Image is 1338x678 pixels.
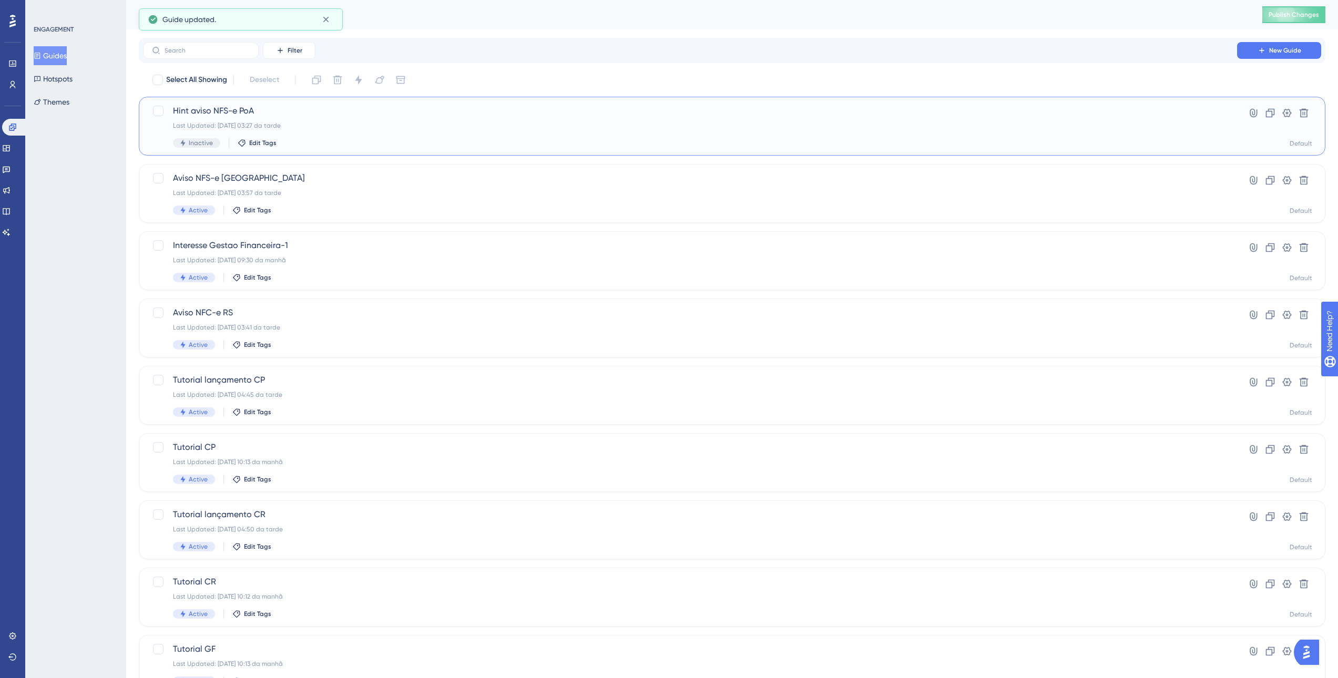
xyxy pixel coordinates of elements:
[232,206,271,214] button: Edit Tags
[173,239,1207,252] span: Interesse Gestao Financeira-1
[173,508,1207,521] span: Tutorial lançamento CR
[232,408,271,416] button: Edit Tags
[250,74,279,86] span: Deselect
[240,70,289,89] button: Deselect
[162,13,216,26] span: Guide updated.
[189,273,208,282] span: Active
[1269,46,1301,55] span: New Guide
[165,47,250,54] input: Search
[232,341,271,349] button: Edit Tags
[173,121,1207,130] div: Last Updated: [DATE] 03:27 da tarde
[139,7,1236,22] div: Guides
[173,660,1207,668] div: Last Updated: [DATE] 10:13 da manhã
[244,475,271,484] span: Edit Tags
[189,408,208,416] span: Active
[1290,139,1312,148] div: Default
[1290,476,1312,484] div: Default
[232,542,271,551] button: Edit Tags
[166,74,227,86] span: Select All Showing
[232,610,271,618] button: Edit Tags
[173,643,1207,655] span: Tutorial GF
[173,323,1207,332] div: Last Updated: [DATE] 03:41 da tarde
[34,93,69,111] button: Themes
[244,341,271,349] span: Edit Tags
[173,391,1207,399] div: Last Updated: [DATE] 04:45 da tarde
[1290,274,1312,282] div: Default
[173,458,1207,466] div: Last Updated: [DATE] 10:13 da manhã
[1262,6,1325,23] button: Publish Changes
[173,576,1207,588] span: Tutorial CR
[189,475,208,484] span: Active
[25,3,66,15] span: Need Help?
[244,542,271,551] span: Edit Tags
[244,408,271,416] span: Edit Tags
[173,306,1207,319] span: Aviso NFC-e RS
[288,46,302,55] span: Filter
[1237,42,1321,59] button: New Guide
[263,42,315,59] button: Filter
[173,256,1207,264] div: Last Updated: [DATE] 09:30 da manhã
[173,441,1207,454] span: Tutorial CP
[173,189,1207,197] div: Last Updated: [DATE] 03:57 da tarde
[1269,11,1319,19] span: Publish Changes
[232,273,271,282] button: Edit Tags
[189,341,208,349] span: Active
[238,139,277,147] button: Edit Tags
[173,172,1207,184] span: Aviso NFS-e [GEOGRAPHIC_DATA]
[244,273,271,282] span: Edit Tags
[1290,543,1312,551] div: Default
[189,610,208,618] span: Active
[34,46,67,65] button: Guides
[1290,408,1312,417] div: Default
[173,374,1207,386] span: Tutorial lançamento CP
[232,475,271,484] button: Edit Tags
[173,592,1207,601] div: Last Updated: [DATE] 10:12 da manhã
[244,206,271,214] span: Edit Tags
[173,525,1207,533] div: Last Updated: [DATE] 04:50 da tarde
[34,69,73,88] button: Hotspots
[244,610,271,618] span: Edit Tags
[1290,341,1312,350] div: Default
[34,25,74,34] div: ENGAGEMENT
[249,139,277,147] span: Edit Tags
[1294,636,1325,668] iframe: UserGuiding AI Assistant Launcher
[189,139,213,147] span: Inactive
[1290,610,1312,619] div: Default
[1290,207,1312,215] div: Default
[173,105,1207,117] span: Hint aviso NFS-e PoA
[189,542,208,551] span: Active
[189,206,208,214] span: Active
